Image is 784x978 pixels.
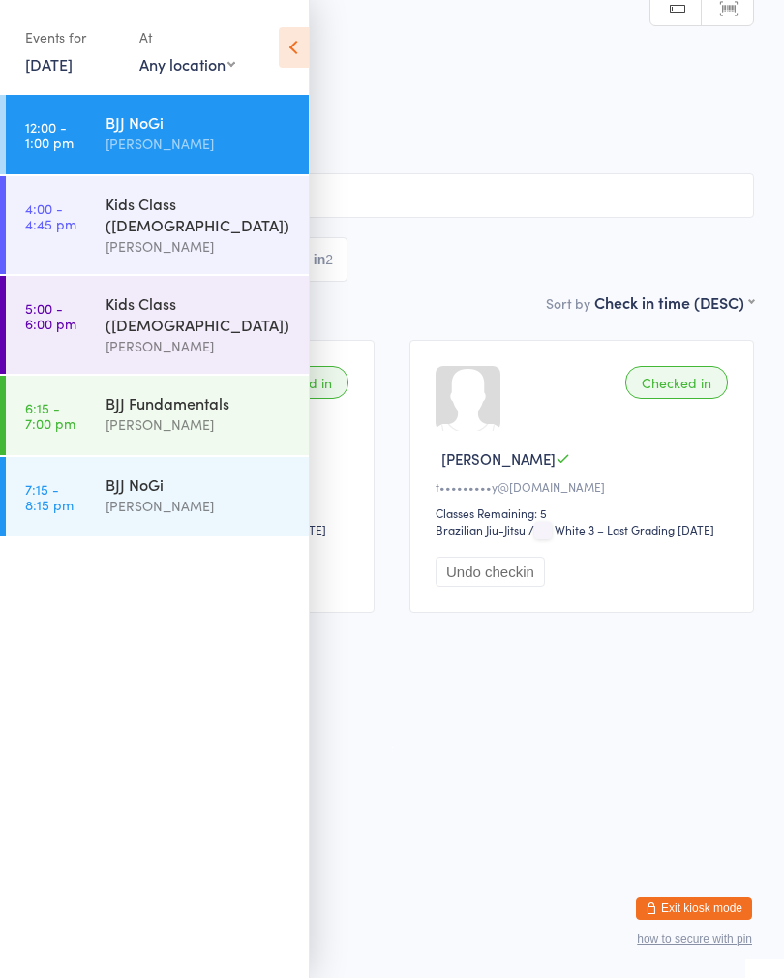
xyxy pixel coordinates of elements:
div: [PERSON_NAME] [106,413,292,436]
div: Any location [139,53,235,75]
a: 7:15 -8:15 pmBJJ NoGi[PERSON_NAME] [6,457,309,536]
div: [PERSON_NAME] [106,495,292,517]
div: BJJ NoGi [106,111,292,133]
span: [PERSON_NAME] [30,88,724,107]
div: [PERSON_NAME] [106,133,292,155]
button: Undo checkin [436,557,545,587]
div: Check in time (DESC) [594,291,754,313]
time: 6:15 - 7:00 pm [25,400,75,431]
a: 4:00 -4:45 pmKids Class ([DEMOGRAPHIC_DATA])[PERSON_NAME] [6,176,309,274]
div: Kids Class ([DEMOGRAPHIC_DATA]) [106,292,292,335]
div: BJJ Fundamentals [106,392,292,413]
span: / White 3 – Last Grading [DATE] [528,521,714,537]
time: 5:00 - 6:00 pm [25,300,76,331]
a: 12:00 -1:00 pmBJJ NoGi[PERSON_NAME] [6,95,309,174]
div: [PERSON_NAME] [106,235,292,258]
div: Checked in [625,366,728,399]
div: [PERSON_NAME] [106,335,292,357]
time: 12:00 - 1:00 pm [25,119,74,150]
label: Sort by [546,293,590,313]
a: [DATE] [25,53,73,75]
button: Exit kiosk mode [636,897,752,920]
a: 6:15 -7:00 pmBJJ Fundamentals[PERSON_NAME] [6,376,309,455]
button: how to secure with pin [637,932,752,946]
div: At [139,21,235,53]
div: BJJ NoGi [106,474,292,495]
a: 5:00 -6:00 pmKids Class ([DEMOGRAPHIC_DATA])[PERSON_NAME] [6,276,309,374]
span: Brazilian Jiu-Jitsu [30,127,754,146]
div: Brazilian Jiu-Jitsu [436,521,526,537]
span: [DATE] 12:00pm [30,69,724,88]
span: [PERSON_NAME] [441,448,556,469]
div: 2 [325,252,333,267]
div: Events for [25,21,120,53]
div: Kids Class ([DEMOGRAPHIC_DATA]) [106,193,292,235]
h2: BJJ NoGi Check-in [30,27,754,59]
div: t•••••••••y@[DOMAIN_NAME] [436,478,734,495]
input: Search [30,173,754,218]
time: 7:15 - 8:15 pm [25,481,74,512]
time: 4:00 - 4:45 pm [25,200,76,231]
div: Classes Remaining: 5 [436,504,734,521]
span: Insight Jiu Jitsu Academy [30,107,724,127]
